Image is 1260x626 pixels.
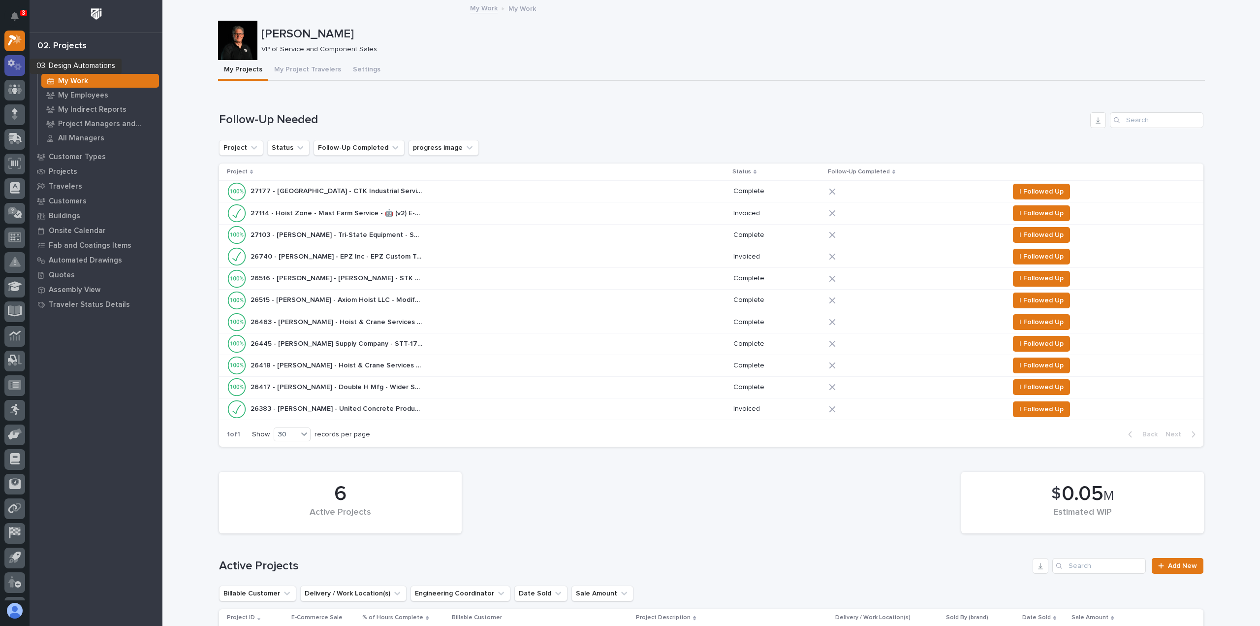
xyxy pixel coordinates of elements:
span: I Followed Up [1019,186,1064,198]
span: I Followed Up [1019,295,1064,306]
p: Date Sold [1022,612,1051,623]
p: Sale Amount [1071,612,1108,623]
button: Project [219,140,263,156]
p: Invoiced [733,405,821,413]
a: Customer Types [30,149,162,164]
p: Customers [49,197,87,206]
p: 26445 - Starke - Dillon Supply Company - STT-170-150-108 Poly Wheel, Electrical Panels, Radio Kits [251,338,425,348]
a: All Managers [38,131,162,145]
p: My Indirect Reports [58,105,126,114]
button: Engineering Coordinator [410,586,510,601]
span: I Followed Up [1019,338,1064,350]
p: Complete [733,362,821,370]
span: I Followed Up [1019,403,1064,415]
tr: 27177 - [GEOGRAPHIC_DATA] - CTK Industrial Service Company LLC - STT-170-150-5427177 - [GEOGRAPHI... [219,181,1203,202]
p: Complete [733,187,821,196]
p: Traveler Status Details [49,300,130,309]
tr: 26445 - [PERSON_NAME] Supply Company - STT-170-150-108 Poly Wheel, Electrical Panels, Radio Kits2... [219,333,1203,355]
button: Settings [347,60,386,81]
p: Complete [733,383,821,392]
p: 27103 - [PERSON_NAME] - Tri-State Equipment - STT-250-150-90 [251,229,425,239]
span: I Followed Up [1019,360,1064,371]
div: 02. Projects [37,41,87,52]
p: Quotes [49,271,75,280]
button: Back [1120,430,1162,439]
span: I Followed Up [1019,229,1064,241]
h1: Follow-Up Needed [219,113,1086,127]
a: Assembly View [30,282,162,297]
a: Projects [30,164,162,179]
p: Travelers [49,182,82,191]
p: Follow-Up Completed [828,166,890,177]
button: I Followed Up [1013,401,1070,417]
span: $ [1051,485,1061,503]
p: Fab and Coatings Items [49,241,131,250]
div: Notifications3 [12,12,25,28]
a: My Indirect Reports [38,102,162,116]
div: 30 [274,429,298,440]
p: Complete [733,296,821,304]
div: 6 [236,482,445,506]
button: Date Sold [514,586,567,601]
button: users-avatar [4,600,25,621]
button: I Followed Up [1013,249,1070,264]
p: Complete [733,340,821,348]
span: I Followed Up [1019,381,1064,393]
p: My Work [58,77,88,86]
p: 26740 - [PERSON_NAME] - EPZ Inc - EPZ Custom Trolley [251,251,425,261]
a: Add New [1152,558,1203,574]
p: Show [252,430,270,439]
span: 0.05 [1062,484,1103,504]
span: Back [1136,430,1158,439]
tr: 26417 - [PERSON_NAME] - Double H Mfg - Wider STT-130 Wheels26417 - [PERSON_NAME] - Double H Mfg -... [219,376,1203,398]
p: Invoiced [733,253,821,261]
tr: 26740 - [PERSON_NAME] - EPZ Inc - EPZ Custom Trolley26740 - [PERSON_NAME] - EPZ Inc - EPZ Custom ... [219,246,1203,267]
button: progress image [409,140,479,156]
p: E-Commerce Sale [291,612,343,623]
p: Complete [733,231,821,239]
p: 26417 - [PERSON_NAME] - Double H Mfg - Wider STT-130 Wheels [251,381,425,392]
p: Complete [733,318,821,327]
p: % of Hours Complete [362,612,423,623]
h1: Active Projects [219,559,1029,573]
p: 26516 - [PERSON_NAME] - [PERSON_NAME] - STK 5t, Trolley, STT-170 [251,272,425,283]
a: Fab and Coatings Items [30,238,162,253]
span: I Followed Up [1019,316,1064,328]
button: Follow-Up Completed [314,140,405,156]
tr: 26418 - [PERSON_NAME] - Hoist & Crane Services - 3T Crane Kit, WR, Type B, 460V26418 - [PERSON_NA... [219,355,1203,376]
p: Invoiced [733,209,821,218]
button: I Followed Up [1013,314,1070,330]
button: I Followed Up [1013,184,1070,199]
button: Delivery / Work Location(s) [300,586,407,601]
p: Buildings [49,212,80,221]
p: 26418 - Starke - Hoist & Crane Services - 3T Crane Kit, WR, Type B, 460V [251,360,425,370]
p: Complete [733,274,821,283]
p: 3 [22,9,25,16]
button: Billable Customer [219,586,296,601]
img: Workspace Logo [87,5,105,23]
tr: 27103 - [PERSON_NAME] - Tri-State Equipment - STT-250-150-9027103 - [PERSON_NAME] - Tri-State Equ... [219,224,1203,246]
span: I Followed Up [1019,272,1064,284]
a: Buildings [30,208,162,223]
p: Assembly View [49,286,100,295]
p: Status [732,166,751,177]
p: Project Managers and Engineers [58,120,155,129]
p: Automated Drawings [49,256,122,265]
p: Project Description [636,612,691,623]
input: Search [1110,112,1203,128]
button: Notifications [4,6,25,27]
span: Next [1165,430,1187,439]
p: Customer Types [49,153,106,162]
a: Automated Drawings [30,253,162,267]
p: [PERSON_NAME] [261,27,1201,41]
p: My Employees [58,91,108,100]
p: 26463 - Starke - Hoist & Crane Services - SGTR7.5 bridge crane kit, 56', 30' lift [251,316,425,327]
a: Customers [30,194,162,208]
p: Projects [49,167,77,176]
p: My Work [508,2,536,13]
p: 26383 - Starke - United Concrete Products - SCU-160-100 End Trucks [251,403,425,413]
span: M [1103,490,1114,502]
button: Status [267,140,310,156]
input: Search [1052,558,1146,574]
p: Project ID [227,612,255,623]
